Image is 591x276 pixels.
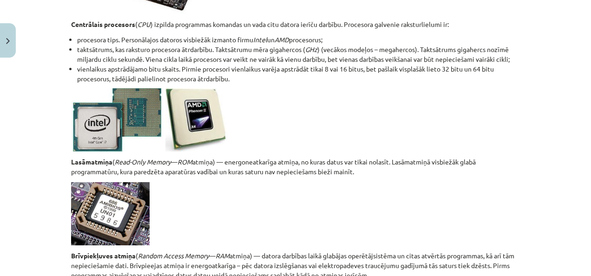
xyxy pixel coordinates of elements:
em: CPU [138,20,151,28]
em: ROM [177,158,192,166]
em: Intel [253,35,267,44]
em: Random Access Memory [138,251,209,260]
li: vienlaikus apstrādājamo bitu skaits. Pirmie procesori vienlaikus varēja apstrādāt tikai 8 vai 16 ... [77,64,520,84]
strong: Lasāmatmiņa [71,158,112,166]
em: GHz [305,45,317,53]
em: AMD [275,35,289,44]
strong: Brīvpiekļuves atmiņa [71,251,136,260]
li: procesora tips. Personālajos datoros visbiežāk izmanto firmu un procesorus; [77,35,520,45]
em: RAM [216,251,230,260]
p: ( — atmiņa) — energoneatkarīga atmiņa, no kuras datus var tikai nolasīt. Lasāmatmiņā visbiežāk gl... [71,157,520,177]
em: Read-Only Memory [115,158,171,166]
img: icon-close-lesson-0947bae3869378f0d4975bcd49f059093ad1ed9edebbc8119c70593378902aed.svg [6,38,10,44]
strong: Centrālais procesors [71,20,135,28]
p: ( ) izpilda programmas komandas un vada citu datora ierīču darbību. Procesora galvenie raksturlie... [71,20,520,29]
li: taktsātrums, kas raksturo procesora ātrdarbību. Taktsātrumu mēra gigahercos ( ) (vecākos modeļos ... [77,45,520,64]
